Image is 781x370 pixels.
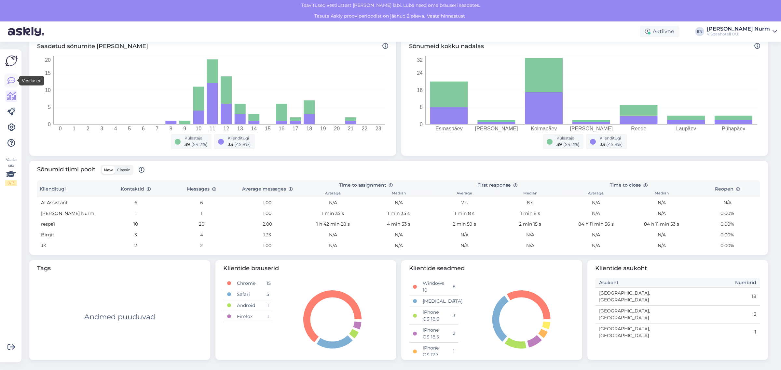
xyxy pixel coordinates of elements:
td: 8 [449,278,459,296]
th: Numbrid [678,278,760,288]
td: 0.00% [694,230,760,240]
tspan: 10 [196,126,201,131]
td: 15 [263,278,272,289]
th: Average [432,190,497,197]
th: Reopen [694,180,760,197]
td: 2 min 59 s [432,219,497,230]
span: Saadetud sõnumite [PERSON_NAME] [37,42,388,51]
tspan: 3 [100,126,103,131]
tspan: Reede [631,126,646,131]
div: EN [695,27,704,36]
span: Klientide asukoht [595,264,760,273]
tspan: 16 [279,126,284,131]
td: N/A [300,240,366,251]
th: Time to assignment [300,180,432,190]
tspan: 24 [417,70,423,76]
td: 1 min 35 s [300,208,366,219]
td: 1 min 8 s [432,208,497,219]
td: 4 min 53 s [366,219,432,230]
td: 18 [678,287,760,305]
th: Messages [169,180,234,197]
div: Andmed puuduvad [84,311,155,322]
tspan: [PERSON_NAME] [570,126,613,132]
tspan: 1 [73,126,75,131]
td: iPhone OS 17.7 [419,342,448,360]
th: Average [563,190,629,197]
th: Kontaktid [103,180,169,197]
td: N/A [300,197,366,208]
td: 3 [678,305,760,323]
tspan: 4 [114,126,117,131]
th: Median [629,190,694,197]
span: ( 45.8 %) [234,141,251,147]
th: Average messages [234,180,300,197]
tspan: 23 [376,126,381,131]
td: 1 [449,342,459,360]
td: 3 [103,230,169,240]
td: 1 [103,208,169,219]
div: Külastaja [185,135,208,141]
th: First response [432,180,563,190]
td: 1 [678,323,760,341]
tspan: 15 [265,126,271,131]
td: 1 [169,208,234,219]
tspan: 22 [362,126,367,131]
tspan: 5 [128,126,131,131]
td: 1 min 8 s [497,208,563,219]
span: 39 [556,141,562,147]
td: 1.33 [234,230,300,240]
tspan: 19 [320,126,326,131]
td: 4 [169,230,234,240]
td: 2.00 [234,219,300,230]
div: Vestlused [19,76,44,86]
tspan: 18 [306,126,312,131]
td: 2 [103,240,169,251]
td: [GEOGRAPHIC_DATA], [GEOGRAPHIC_DATA] [595,305,678,323]
td: 0.00% [694,240,760,251]
td: N/A [432,230,497,240]
td: 6 [169,197,234,208]
td: 7 [449,296,459,307]
tspan: 14 [251,126,257,131]
tspan: 7 [156,126,158,131]
tspan: 21 [348,126,354,131]
div: V Spaahotell OÜ [707,32,770,37]
td: 5 [263,289,272,300]
tspan: 32 [417,57,423,63]
td: 8 s [497,197,563,208]
img: Askly Logo [5,55,18,67]
div: Külastaja [556,135,580,141]
td: 1.00 [234,197,300,208]
tspan: 5 [48,104,51,110]
td: N/A [563,240,629,251]
td: Firefox [233,311,263,322]
span: Klientide seadmed [409,264,574,273]
td: 2 min 15 s [497,219,563,230]
tspan: Esmaspäev [435,126,463,131]
td: N/A [629,230,694,240]
tspan: 16 [417,87,423,93]
th: Median [497,190,563,197]
td: 1 [263,300,272,311]
span: Tags [37,264,202,273]
tspan: Laupäev [676,126,696,131]
td: N/A [432,240,497,251]
tspan: 13 [237,126,243,131]
td: 1.00 [234,240,300,251]
span: Klientide brauserid [223,264,389,273]
tspan: [PERSON_NAME] [475,126,518,132]
tspan: 17 [293,126,298,131]
tspan: 2 [87,126,89,131]
td: 2 [169,240,234,251]
td: 6 [103,197,169,208]
div: Klienditugi [600,135,623,141]
td: 84 h 11 min 53 s [629,219,694,230]
th: Median [366,190,432,197]
td: N/A [366,240,432,251]
div: [PERSON_NAME] Nurm [707,26,770,32]
td: AI Assistant [37,197,103,208]
span: 33 [600,141,605,147]
td: 0.00% [694,208,760,219]
td: JK [37,240,103,251]
a: [PERSON_NAME] NurmV Spaahotell OÜ [707,26,777,37]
